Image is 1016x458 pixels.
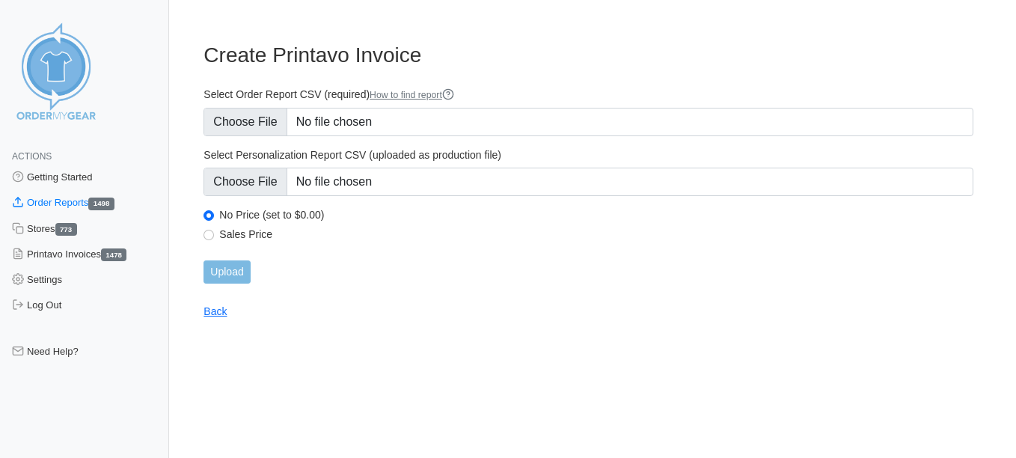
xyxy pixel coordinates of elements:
[203,148,973,162] label: Select Personalization Report CSV (uploaded as production file)
[219,208,973,222] label: No Price (set to $0.00)
[12,151,52,162] span: Actions
[219,228,973,241] label: Sales Price
[203,305,227,317] a: Back
[370,90,454,100] a: How to find report
[88,198,114,210] span: 1498
[203,88,973,102] label: Select Order Report CSV (required)
[101,248,126,261] span: 1478
[203,43,973,68] h3: Create Printavo Invoice
[55,223,77,236] span: 773
[203,260,250,284] input: Upload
